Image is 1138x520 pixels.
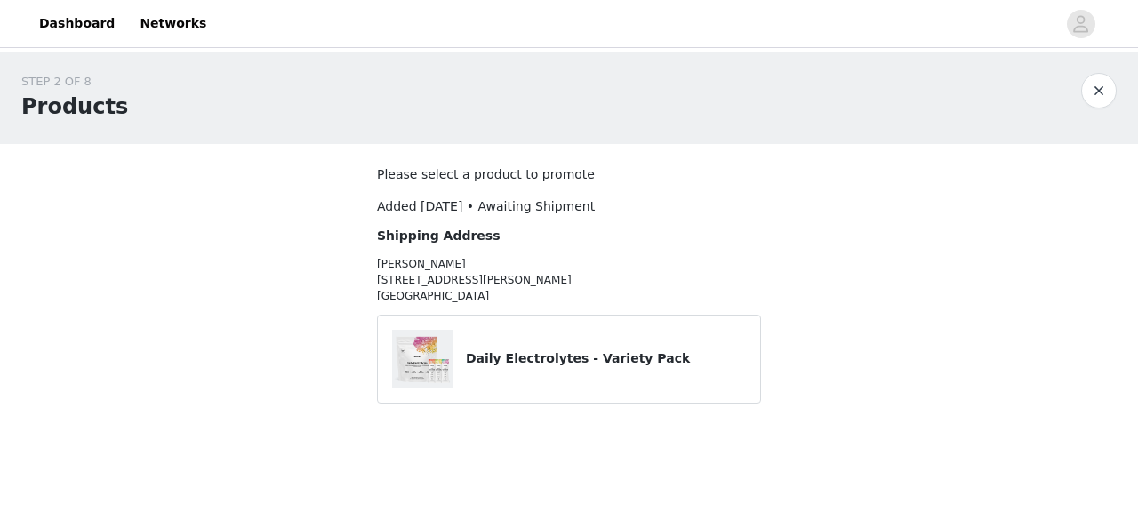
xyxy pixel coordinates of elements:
img: Daily Electrolytes - Variety Pack [393,330,452,388]
span: Added [DATE] • Awaiting Shipment [377,199,595,213]
div: avatar [1072,10,1089,38]
a: Dashboard [28,4,125,44]
h1: Products [21,91,128,123]
div: STEP 2 OF 8 [21,73,128,91]
h4: Daily Electrolytes - Variety Pack [466,349,746,368]
h4: Shipping Address [377,227,761,245]
p: [PERSON_NAME] [STREET_ADDRESS][PERSON_NAME] [GEOGRAPHIC_DATA] [377,256,761,304]
a: Networks [129,4,217,44]
p: Please select a product to promote [377,165,761,184]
